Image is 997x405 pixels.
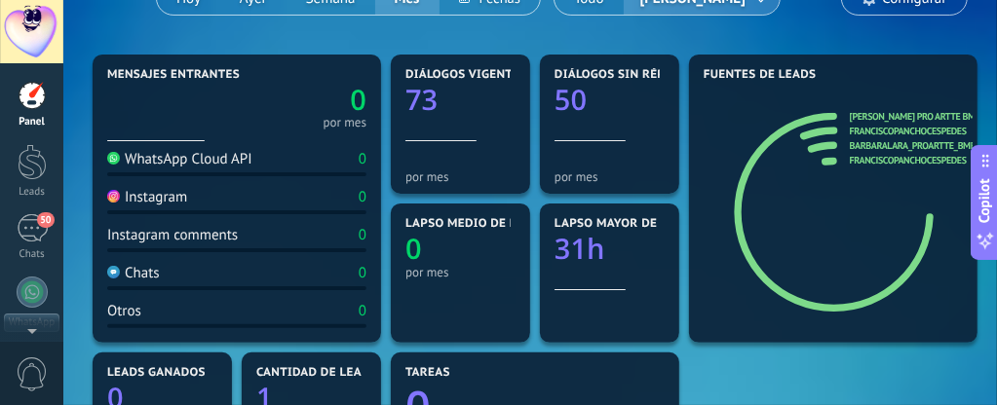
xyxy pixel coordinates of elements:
span: Diálogos sin réplica [555,68,692,82]
text: 0 [405,230,422,268]
div: Chats [107,264,160,282]
span: Diálogos vigentes [405,68,527,82]
text: 50 [555,81,587,119]
img: Chats [107,266,120,278]
div: Leads [4,186,60,199]
span: Cantidad de leads activos [256,366,431,380]
a: barbaralara_proartte_bmb [850,139,977,152]
a: franciscopanchocespedes [850,125,967,137]
span: Fuentes de leads [704,68,817,82]
div: 0 [359,188,366,206]
text: 73 [405,81,438,119]
text: 31h [555,230,605,268]
img: Instagram [107,190,120,202]
div: 0 [359,150,366,168]
a: 31h [555,230,665,268]
div: Instagram comments [107,226,238,244]
div: WhatsApp Cloud API [107,150,252,168]
a: 0 [237,81,366,119]
div: por mes [323,118,366,128]
div: por mes [405,169,516,184]
span: Copilot [976,179,995,224]
div: por mes [405,265,516,279]
span: Mensajes entrantes [107,68,240,82]
text: 0 [350,81,366,119]
span: Lapso mayor de réplica [555,217,709,231]
a: franciscopanchocespedes [850,155,967,167]
img: WhatsApp Cloud API [107,152,120,165]
div: Otros [107,302,141,320]
span: 50 [37,212,54,228]
div: Instagram [107,188,187,206]
div: 0 [359,226,366,244]
div: por mes [555,169,665,184]
span: Leads ganados [107,366,206,380]
div: Chats [4,248,60,261]
div: 0 [359,302,366,320]
div: Panel [4,116,60,129]
span: Lapso medio de réplica [405,217,559,231]
span: Tareas [405,366,450,380]
div: 0 [359,264,366,282]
